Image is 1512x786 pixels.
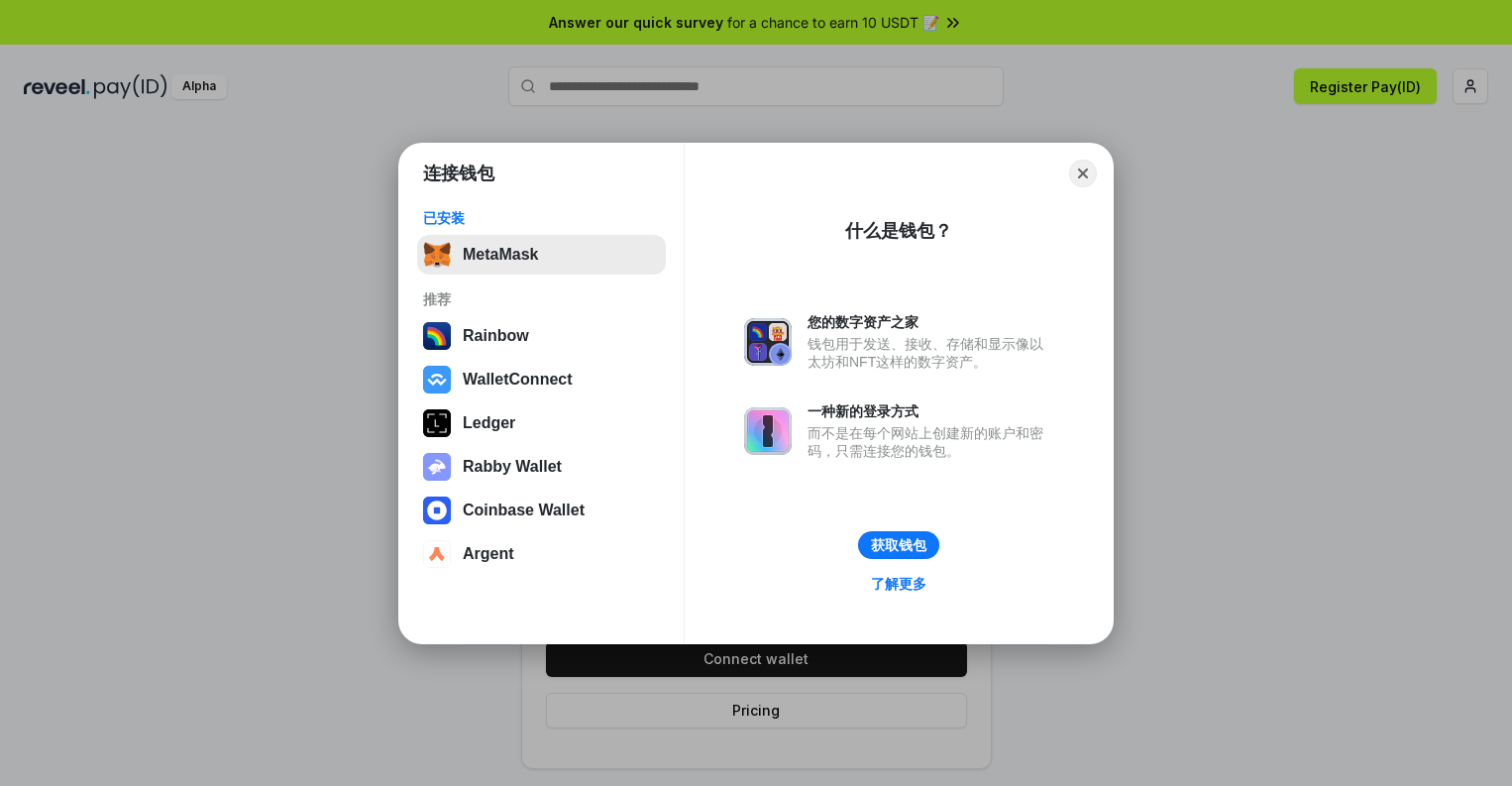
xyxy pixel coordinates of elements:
img: svg+xml,%3Csvg%20xmlns%3D%22http%3A%2F%2Fwww.w3.org%2F2000%2Fsvg%22%20fill%3D%22none%22%20viewBox... [744,318,792,366]
img: svg+xml,%3Csvg%20width%3D%22120%22%20height%3D%22120%22%20viewBox%3D%220%200%20120%20120%22%20fil... [423,322,451,350]
div: Rabby Wallet [463,458,562,476]
img: svg+xml,%3Csvg%20width%3D%2228%22%20height%3D%2228%22%20viewBox%3D%220%200%2028%2028%22%20fill%3D... [423,497,451,524]
img: svg+xml,%3Csvg%20xmlns%3D%22http%3A%2F%2Fwww.w3.org%2F2000%2Fsvg%22%20fill%3D%22none%22%20viewBox... [744,407,792,455]
div: 已安装 [423,209,660,227]
button: Close [1069,160,1097,187]
img: svg+xml,%3Csvg%20fill%3D%22none%22%20height%3D%2233%22%20viewBox%3D%220%200%2035%2033%22%20width%... [423,241,451,269]
button: WalletConnect [417,360,666,399]
button: Ledger [417,403,666,443]
div: Ledger [463,414,515,432]
div: 一种新的登录方式 [808,402,1053,420]
div: 获取钱包 [871,536,926,554]
div: 推荐 [423,290,660,308]
button: Rainbow [417,316,666,356]
a: 了解更多 [859,571,938,597]
button: Coinbase Wallet [417,491,666,530]
div: 了解更多 [871,575,926,593]
button: Rabby Wallet [417,447,666,487]
img: svg+xml,%3Csvg%20xmlns%3D%22http%3A%2F%2Fwww.w3.org%2F2000%2Fsvg%22%20fill%3D%22none%22%20viewBox... [423,453,451,481]
button: Argent [417,534,666,574]
img: svg+xml,%3Csvg%20width%3D%2228%22%20height%3D%2228%22%20viewBox%3D%220%200%2028%2028%22%20fill%3D... [423,366,451,393]
div: 您的数字资产之家 [808,313,1053,331]
button: MetaMask [417,235,666,275]
div: 什么是钱包？ [845,219,952,243]
img: svg+xml,%3Csvg%20width%3D%2228%22%20height%3D%2228%22%20viewBox%3D%220%200%2028%2028%22%20fill%3D... [423,540,451,568]
div: WalletConnect [463,371,573,389]
h1: 连接钱包 [423,162,494,185]
div: 而不是在每个网站上创建新的账户和密码，只需连接您的钱包。 [808,424,1053,460]
div: Coinbase Wallet [463,502,585,519]
img: svg+xml,%3Csvg%20xmlns%3D%22http%3A%2F%2Fwww.w3.org%2F2000%2Fsvg%22%20width%3D%2228%22%20height%3... [423,409,451,437]
div: Rainbow [463,327,529,345]
div: Argent [463,545,514,563]
div: MetaMask [463,246,538,264]
div: 钱包用于发送、接收、存储和显示像以太坊和NFT这样的数字资产。 [808,335,1053,371]
button: 获取钱包 [858,531,939,559]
